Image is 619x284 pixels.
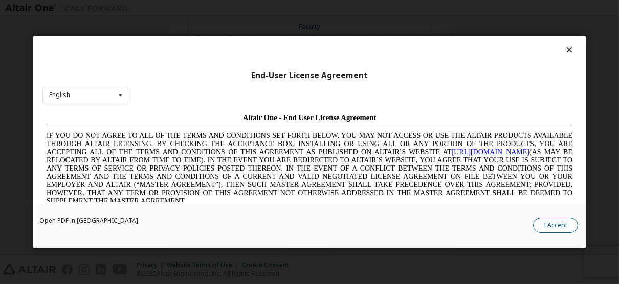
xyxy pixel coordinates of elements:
span: Altair One - End User License Agreement [201,4,334,12]
div: English [49,92,70,98]
a: Open PDF in [GEOGRAPHIC_DATA] [39,218,138,224]
button: I Accept [533,218,578,233]
div: End-User License Agreement [42,70,577,81]
span: IF YOU DO NOT AGREE TO ALL OF THE TERMS AND CONDITIONS SET FORTH BELOW, YOU MAY NOT ACCESS OR USE... [4,22,530,96]
a: [URL][DOMAIN_NAME] [409,39,487,46]
span: Lore Ipsumd Sit Ame Cons Adipisc Elitseddo (“Eiusmodte”) in utlabor Etdolo Magnaaliqua Eni. (“Adm... [4,104,530,177]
